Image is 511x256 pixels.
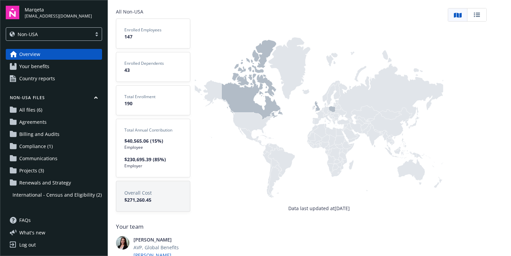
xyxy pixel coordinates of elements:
[124,66,182,74] span: 43
[124,60,182,66] span: Enrolled Dependents
[19,141,53,152] span: Compliance (1)
[13,190,102,200] span: International - Census and Eligibility (2)
[19,129,59,140] span: Billing and Audits
[133,236,204,243] span: [PERSON_NAME]
[6,165,102,176] a: Projects (3)
[124,144,182,150] span: Employee
[6,6,19,19] img: navigator-logo.svg
[124,189,182,196] span: Overall Cost
[6,105,102,115] a: All files (6)
[6,190,102,200] a: International - Census and Eligibility (2)
[19,105,42,115] span: All files (6)
[116,8,190,15] span: All Non-USA
[25,6,92,13] span: Marqeta
[124,137,182,144] span: $40,565.06 (15%)
[124,196,182,203] span: $271,260.45
[19,61,49,72] span: Your benefits
[6,49,102,60] a: Overview
[6,153,102,164] a: Communications
[6,229,56,236] button: What's new
[25,13,92,19] span: [EMAIL_ADDRESS][DOMAIN_NAME]
[25,6,102,19] button: Marqeta[EMAIL_ADDRESS][DOMAIN_NAME]
[116,223,487,231] span: Your team
[288,205,350,212] span: Data last updated at [DATE]
[6,215,102,226] a: FAQs
[6,141,102,152] a: Compliance (1)
[19,177,71,188] span: Renewals and Strategy
[19,153,57,164] span: Communications
[6,95,102,103] button: Non-USA Files
[116,236,129,250] img: photo
[124,94,182,100] span: Total Enrollment
[19,229,45,236] span: What ' s new
[124,127,182,133] span: Total Annual Contribution
[19,73,55,84] span: Country reports
[124,163,182,169] span: Employer
[6,73,102,84] a: Country reports
[133,244,204,251] span: AVP, Global Benefits
[19,165,44,176] span: Projects (3)
[124,156,182,163] span: $230,695.39 (85%)
[124,27,182,33] span: Enrolled Employees
[124,100,182,107] span: 190
[6,61,102,72] a: Your benefits
[18,31,38,38] span: Non-USA
[19,239,36,250] div: Log out
[6,129,102,140] a: Billing and Audits
[19,117,47,127] span: Agreements
[19,49,40,60] span: Overview
[6,177,102,188] a: Renewals and Strategy
[6,117,102,127] a: Agreements
[9,31,88,38] span: Non-USA
[124,33,182,40] span: 147
[19,215,31,226] span: FAQs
